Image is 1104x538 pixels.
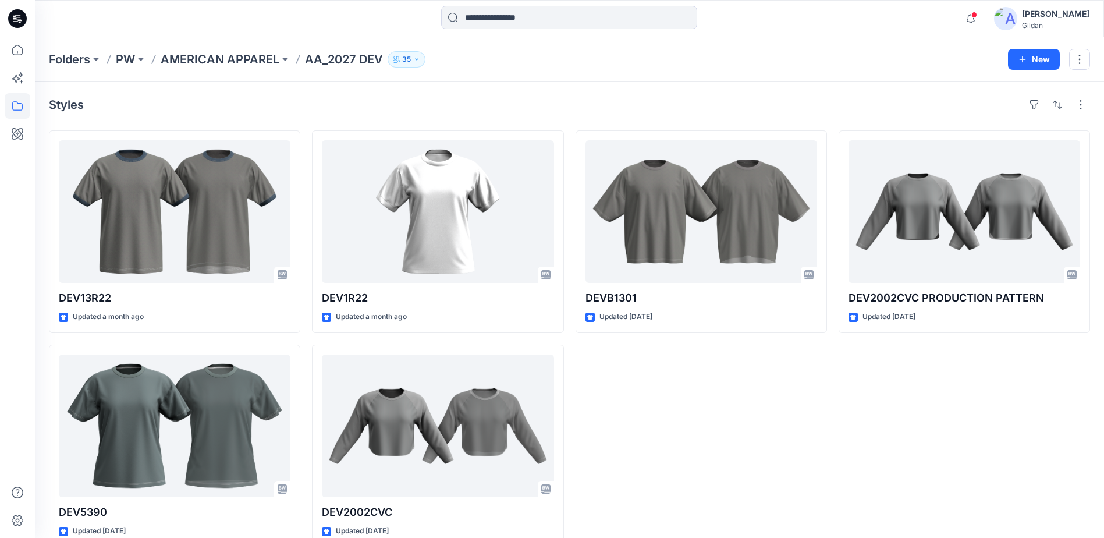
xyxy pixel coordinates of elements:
[73,311,144,323] p: Updated a month ago
[49,98,84,112] h4: Styles
[322,355,553,497] a: DEV2002CVC
[862,311,915,323] p: Updated [DATE]
[336,525,389,537] p: Updated [DATE]
[49,51,90,68] a: Folders
[59,140,290,283] a: DEV13R22
[59,355,290,497] a: DEV5390
[322,140,553,283] a: DEV1R22
[59,504,290,521] p: DEV5390
[336,311,407,323] p: Updated a month ago
[322,504,553,521] p: DEV2002CVC
[73,525,126,537] p: Updated [DATE]
[849,140,1080,283] a: DEV2002CVC PRODUCTION PATTERN
[161,51,279,68] a: AMERICAN APPAREL
[585,290,817,306] p: DEVB1301
[585,140,817,283] a: DEVB1301
[599,311,652,323] p: Updated [DATE]
[994,7,1017,30] img: avatar
[322,290,553,306] p: DEV1R22
[388,51,425,68] button: 35
[1008,49,1060,70] button: New
[59,290,290,306] p: DEV13R22
[305,51,383,68] p: AA_2027 DEV
[402,53,411,66] p: 35
[849,290,1080,306] p: DEV2002CVC PRODUCTION PATTERN
[1022,21,1089,30] div: Gildan
[1022,7,1089,21] div: [PERSON_NAME]
[116,51,135,68] a: PW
